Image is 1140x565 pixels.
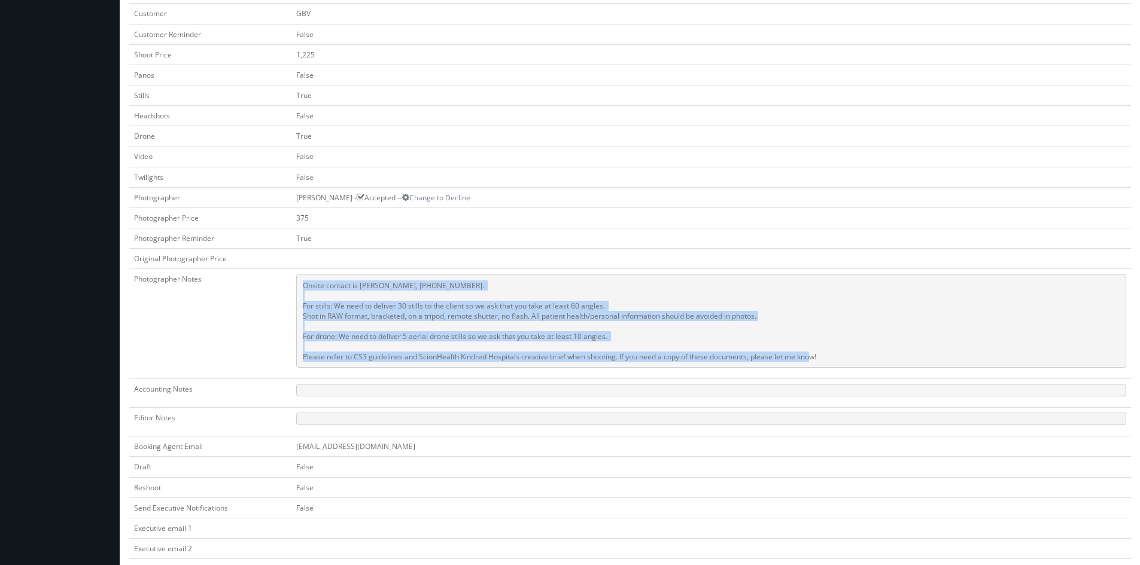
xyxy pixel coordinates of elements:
[129,408,291,436] td: Editor Notes
[129,436,291,457] td: Booking Agent Email
[129,379,291,408] td: Accounting Notes
[296,274,1126,368] pre: Onsite contact is [PERSON_NAME], [PHONE_NUMBER]. For stills: We need to deliver 30 stills to the ...
[291,24,1131,44] td: False
[129,477,291,497] td: Reshoot
[129,146,291,167] td: Video
[291,228,1131,248] td: True
[291,187,1131,207] td: [PERSON_NAME] - Accepted --
[129,518,291,538] td: Executive email 1
[291,4,1131,24] td: GBV
[129,457,291,477] td: Draft
[129,85,291,105] td: Stills
[291,477,1131,497] td: False
[291,106,1131,126] td: False
[129,126,291,146] td: Drone
[291,457,1131,477] td: False
[129,269,291,379] td: Photographer Notes
[291,207,1131,228] td: 375
[291,497,1131,518] td: False
[129,44,291,65] td: Shoot Price
[129,65,291,85] td: Panos
[129,4,291,24] td: Customer
[402,193,470,203] a: Change to Decline
[291,436,1131,457] td: [EMAIL_ADDRESS][DOMAIN_NAME]
[129,106,291,126] td: Headshots
[129,207,291,228] td: Photographer Price
[129,249,291,269] td: Original Photographer Price
[129,497,291,518] td: Send Executive Notifications
[291,65,1131,85] td: False
[291,146,1131,167] td: False
[291,126,1131,146] td: True
[291,167,1131,187] td: False
[129,24,291,44] td: Customer Reminder
[129,538,291,558] td: Executive email 2
[291,44,1131,65] td: 1,225
[129,187,291,207] td: Photographer
[129,228,291,248] td: Photographer Reminder
[291,85,1131,105] td: True
[129,167,291,187] td: Twilights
